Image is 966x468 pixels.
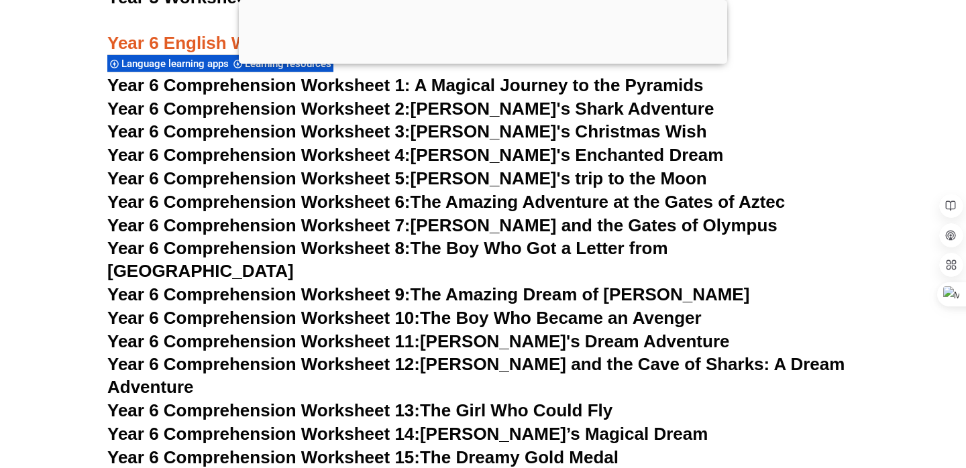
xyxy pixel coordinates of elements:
a: Year 6 Comprehension Worksheet 6:The Amazing Adventure at the Gates of Aztec [107,192,785,212]
span: Year 6 Comprehension Worksheet 4: [107,145,411,165]
span: Year 6 Comprehension Worksheet 11: [107,331,420,351]
a: Year 6 Comprehension Worksheet 13:The Girl Who Could Fly [107,400,612,420]
div: Language learning apps [107,54,231,72]
span: Year 6 Comprehension Worksheet 3: [107,121,411,141]
a: Year 6 Comprehension Worksheet 14:[PERSON_NAME]’s Magical Dream [107,424,708,444]
a: Year 6 Comprehension Worksheet 15:The Dreamy Gold Medal [107,447,619,467]
h3: Year 6 English Worksheets [107,9,859,55]
iframe: Chat Widget [736,316,966,468]
span: Language learning apps [121,58,233,70]
a: Year 6 Comprehension Worksheet 11:[PERSON_NAME]'s Dream Adventure [107,331,729,351]
span: Year 6 Comprehension Worksheet 6: [107,192,411,212]
a: Year 6 Comprehension Worksheet 5:[PERSON_NAME]'s trip to the Moon [107,168,707,188]
a: Year 6 Comprehension Worksheet 3:[PERSON_NAME]'s Christmas Wish [107,121,707,141]
span: Learning resources [245,58,335,70]
span: Year 6 Comprehension Worksheet 10: [107,308,420,328]
a: Year 6 Comprehension Worksheet 1: A Magical Journey to the Pyramids [107,75,704,95]
a: Year 6 Comprehension Worksheet 9:The Amazing Dream of [PERSON_NAME] [107,284,749,304]
span: Year 6 Comprehension Worksheet 12: [107,354,420,374]
a: Year 6 Comprehension Worksheet 4:[PERSON_NAME]'s Enchanted Dream [107,145,723,165]
span: Year 6 Comprehension Worksheet 14: [107,424,420,444]
a: Year 6 Comprehension Worksheet 2:[PERSON_NAME]'s Shark Adventure [107,99,714,119]
span: Year 6 Comprehension Worksheet 7: [107,215,411,235]
span: Year 6 Comprehension Worksheet 9: [107,284,411,304]
a: Year 6 Comprehension Worksheet 10:The Boy Who Became an Avenger [107,308,702,328]
span: Year 6 Comprehension Worksheet 15: [107,447,420,467]
a: Year 6 Comprehension Worksheet 8:The Boy Who Got a Letter from [GEOGRAPHIC_DATA] [107,238,668,281]
a: Year 6 Comprehension Worksheet 12:[PERSON_NAME] and the Cave of Sharks: A Dream Adventure [107,354,845,397]
span: Year 6 Comprehension Worksheet 8: [107,238,411,258]
span: Year 6 Comprehension Worksheet 2: [107,99,411,119]
span: Year 6 Comprehension Worksheet 13: [107,400,420,420]
div: Learning resources [231,54,333,72]
span: Year 6 Comprehension Worksheet 5: [107,168,411,188]
a: Year 6 Comprehension Worksheet 7:[PERSON_NAME] and the Gates of Olympus [107,215,777,235]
